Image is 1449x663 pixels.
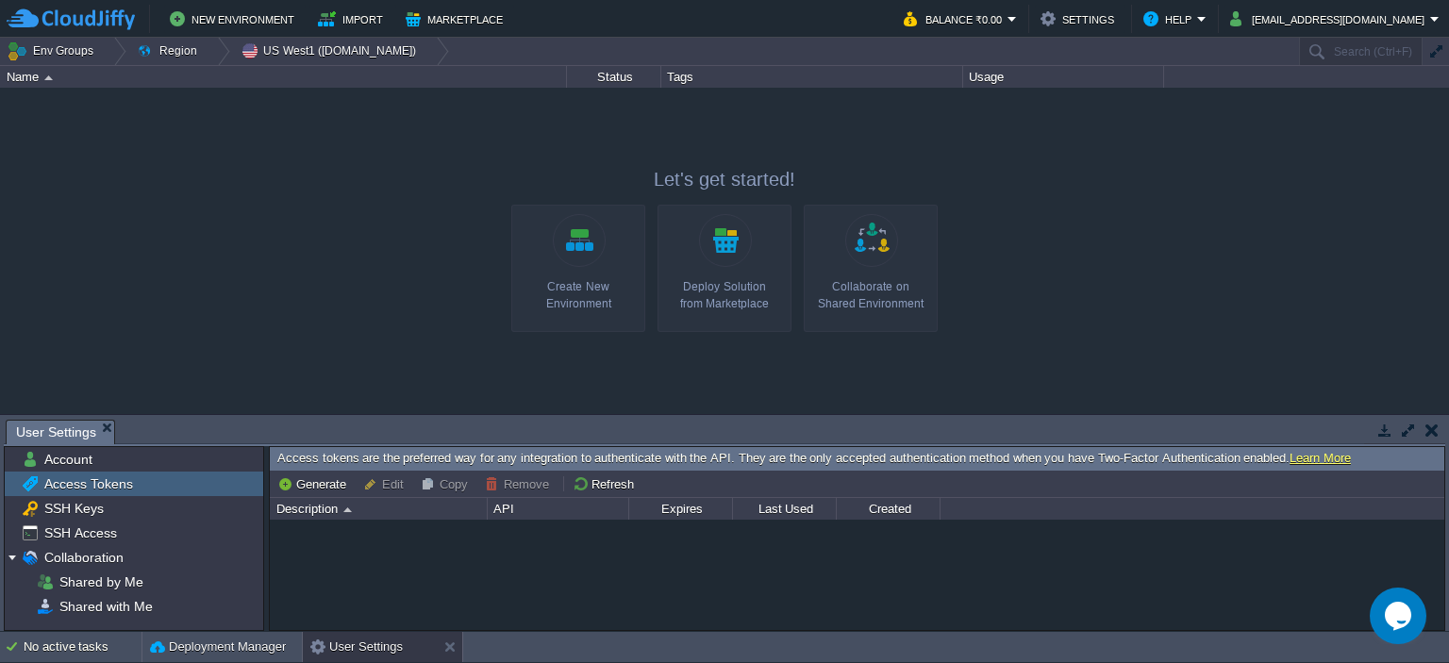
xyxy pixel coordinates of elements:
button: Edit [363,475,409,492]
img: AMDAwAAAACH5BAEAAAAALAAAAAABAAEAAAICRAEAOw== [44,75,53,80]
button: US West1 ([DOMAIN_NAME]) [241,38,423,64]
div: Created [838,498,940,520]
img: CloudJiffy [7,8,135,31]
a: Create New Environment [511,205,645,332]
button: New Environment [170,8,300,30]
button: Region [137,38,204,64]
button: Import [318,8,389,30]
button: Settings [1041,8,1120,30]
button: Marketplace [406,8,508,30]
iframe: chat widget [1370,588,1430,644]
div: Description [272,498,487,520]
div: Access tokens are the preferred way for any integration to authenticate with the API. They are th... [270,447,1444,471]
div: API [489,498,628,520]
div: No active tasks [24,632,142,662]
div: Collaborate on Shared Environment [809,278,932,312]
a: Shared with Me [56,598,156,615]
a: Learn More [1290,451,1351,465]
a: Collaboration [41,549,126,566]
button: User Settings [310,638,403,656]
div: Name [2,66,566,88]
div: Usage [964,66,1163,88]
div: Status [568,66,660,88]
div: Last Used [734,498,836,520]
button: Copy [421,475,474,492]
p: Let's get started! [511,166,938,192]
a: Collaborate onShared Environment [804,205,938,332]
button: [EMAIL_ADDRESS][DOMAIN_NAME] [1230,8,1430,30]
a: Shared by Me [56,573,146,590]
div: Expires [630,498,732,520]
button: Deployment Manager [150,638,286,656]
a: SSH Access [41,524,120,541]
a: Account [41,451,95,468]
button: Balance ₹0.00 [904,8,1008,30]
button: Env Groups [7,38,100,64]
a: Access Tokens [41,475,136,492]
div: Tags [662,66,962,88]
span: User Settings [16,421,96,444]
a: SSH Keys [41,500,107,517]
button: Help [1143,8,1197,30]
button: Generate [277,475,352,492]
div: Deploy Solution from Marketplace [663,278,786,312]
a: Deploy Solutionfrom Marketplace [658,205,791,332]
div: Create New Environment [517,278,640,312]
button: Remove [485,475,555,492]
button: Refresh [573,475,640,492]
